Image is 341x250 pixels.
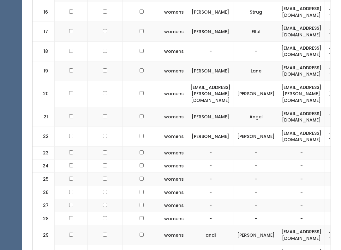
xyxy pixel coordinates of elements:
[187,107,234,127] td: [PERSON_NAME]
[278,61,325,81] td: [EMAIL_ADDRESS][DOMAIN_NAME]
[161,2,187,22] td: womens
[33,146,55,159] td: 23
[33,199,55,212] td: 27
[234,2,278,22] td: Strug
[234,61,278,81] td: Lane
[161,22,187,41] td: womens
[161,127,187,146] td: womens
[187,225,234,245] td: andi
[33,159,55,173] td: 24
[187,22,234,41] td: [PERSON_NAME]
[234,22,278,41] td: Ellul
[278,159,325,173] td: -
[234,199,278,212] td: -
[161,173,187,186] td: womens
[187,186,234,199] td: -
[187,127,234,146] td: [PERSON_NAME]
[33,81,55,107] td: 20
[234,107,278,127] td: Angel
[33,2,55,22] td: 16
[33,22,55,41] td: 17
[33,61,55,81] td: 19
[187,146,234,159] td: -
[161,159,187,173] td: womens
[278,22,325,41] td: [EMAIL_ADDRESS][DOMAIN_NAME]
[33,127,55,146] td: 22
[187,81,234,107] td: [EMAIL_ADDRESS][PERSON_NAME][DOMAIN_NAME]
[187,212,234,225] td: -
[187,159,234,173] td: -
[161,41,187,61] td: womens
[234,41,278,61] td: -
[33,186,55,199] td: 26
[187,61,234,81] td: [PERSON_NAME]
[161,61,187,81] td: womens
[33,225,55,245] td: 29
[234,173,278,186] td: -
[161,199,187,212] td: womens
[278,127,325,146] td: [EMAIL_ADDRESS][DOMAIN_NAME]
[161,186,187,199] td: womens
[234,225,278,245] td: [PERSON_NAME]
[161,81,187,107] td: womens
[234,127,278,146] td: [PERSON_NAME]
[187,173,234,186] td: -
[33,41,55,61] td: 18
[278,199,325,212] td: -
[234,146,278,159] td: -
[161,212,187,225] td: womens
[234,81,278,107] td: [PERSON_NAME]
[278,186,325,199] td: -
[234,212,278,225] td: -
[278,173,325,186] td: -
[278,2,325,22] td: [EMAIL_ADDRESS][DOMAIN_NAME]
[33,173,55,186] td: 25
[161,146,187,159] td: womens
[234,186,278,199] td: -
[278,107,325,127] td: [EMAIL_ADDRESS][DOMAIN_NAME]
[187,2,234,22] td: [PERSON_NAME]
[33,107,55,127] td: 21
[278,212,325,225] td: -
[187,41,234,61] td: -
[234,159,278,173] td: -
[278,146,325,159] td: -
[278,225,325,245] td: [EMAIL_ADDRESS][DOMAIN_NAME]
[278,81,325,107] td: [EMAIL_ADDRESS][PERSON_NAME][DOMAIN_NAME]
[161,225,187,245] td: womens
[33,212,55,225] td: 28
[278,41,325,61] td: [EMAIL_ADDRESS][DOMAIN_NAME]
[187,199,234,212] td: -
[161,107,187,127] td: womens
